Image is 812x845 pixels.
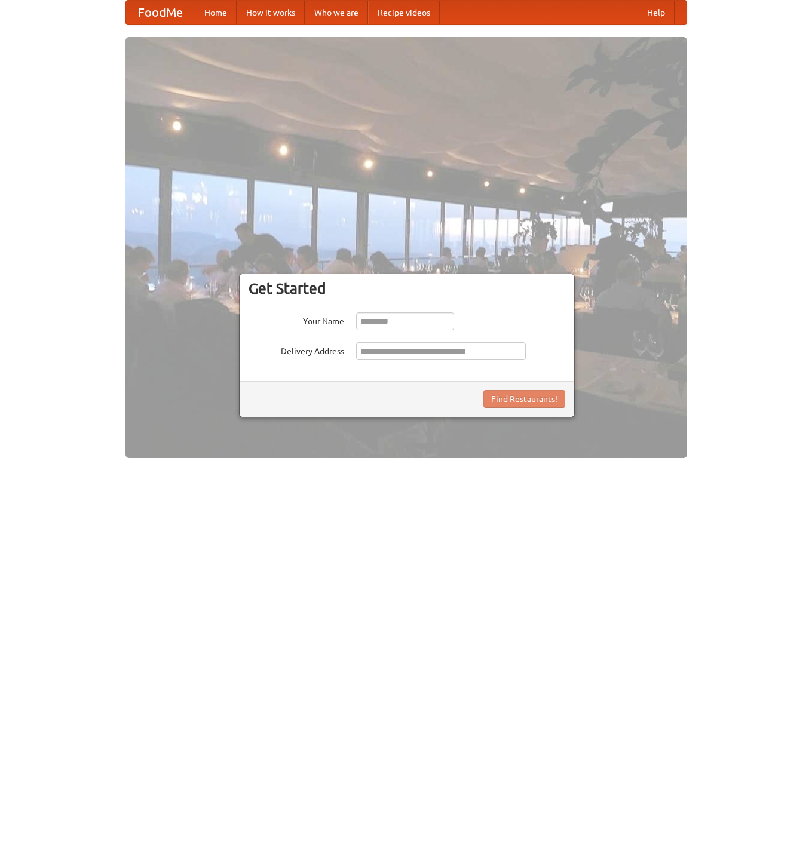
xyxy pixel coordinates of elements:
[483,390,565,408] button: Find Restaurants!
[126,1,195,24] a: FoodMe
[249,342,344,357] label: Delivery Address
[638,1,675,24] a: Help
[237,1,305,24] a: How it works
[249,312,344,327] label: Your Name
[249,279,565,297] h3: Get Started
[368,1,440,24] a: Recipe videos
[305,1,368,24] a: Who we are
[195,1,237,24] a: Home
